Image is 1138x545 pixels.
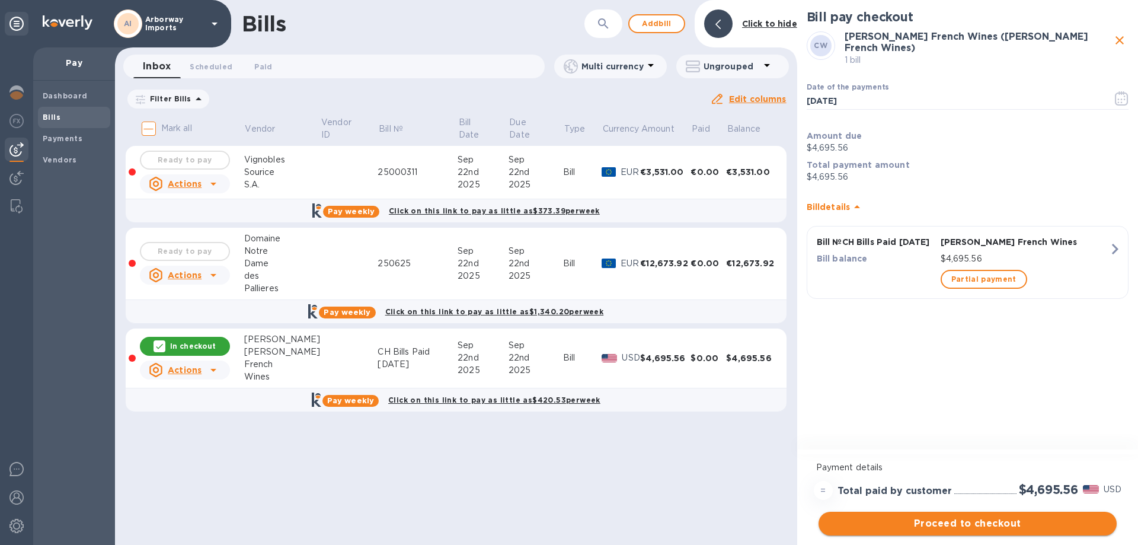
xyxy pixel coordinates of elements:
[691,352,726,364] div: $0.00
[837,486,952,497] h3: Total paid by customer
[389,206,600,215] b: Click on this link to pay as little as $373.39 per week
[509,116,562,141] span: Due Date
[726,257,776,269] div: €12,673.92
[321,116,377,141] span: Vendor ID
[378,257,458,270] div: 250625
[161,122,192,135] p: Mark all
[807,188,1129,226] div: Billdetails
[458,364,508,377] div: 2025
[1083,485,1099,493] img: USD
[816,461,1119,474] p: Payment details
[245,123,275,135] p: Vendor
[244,346,321,358] div: [PERSON_NAME]
[459,116,492,141] p: Bill Date
[509,116,546,141] p: Due Date
[458,352,508,364] div: 22nd
[819,512,1117,536] button: Proceed to checkout
[807,84,888,91] label: Date of the payments
[458,245,508,257] div: Sep
[378,346,458,371] div: CH Bills Paid [DATE]
[509,270,563,282] div: 2025
[244,245,321,257] div: Notre
[641,123,675,135] p: Amount
[244,179,321,191] div: S.A.
[692,123,725,135] span: Paid
[244,358,321,371] div: French
[509,154,563,166] div: Sep
[43,15,92,30] img: Logo
[9,114,24,128] img: Foreign exchange
[145,94,191,104] p: Filter Bills
[817,236,936,248] p: Bill № CH Bills Paid [DATE]
[458,179,508,191] div: 2025
[244,154,321,166] div: Vignobles
[941,253,1109,265] p: $4,695.56
[814,41,827,50] b: CW
[168,365,202,375] u: Actions
[602,354,618,362] img: USD
[807,131,862,141] b: Amount due
[388,396,600,404] b: Click on this link to pay as little as $420.53 per week
[564,123,586,135] p: Type
[729,94,787,104] u: Edit columns
[564,123,601,135] span: Type
[242,11,286,36] h1: Bills
[726,166,776,178] div: €3,531.00
[143,58,171,75] span: Inbox
[321,116,362,141] p: Vendor ID
[621,257,640,270] p: EUR
[1104,483,1121,496] p: USD
[43,155,77,164] b: Vendors
[245,123,290,135] span: Vendor
[458,339,508,352] div: Sep
[941,270,1027,289] button: Partial payment
[807,171,1129,183] p: $4,695.56
[817,253,936,264] p: Bill balance
[640,257,691,269] div: €12,673.92
[379,123,403,135] p: Bill №
[692,123,710,135] p: Paid
[639,17,675,31] span: Add bill
[244,371,321,383] div: Wines
[458,154,508,166] div: Sep
[254,60,272,73] span: Paid
[563,352,602,364] div: Bill
[145,15,204,32] p: Arborway Imports
[845,54,1111,66] p: 1 bill
[641,123,690,135] span: Amount
[509,364,563,377] div: 2025
[726,352,776,364] div: $4,695.56
[170,341,216,351] p: In checkout
[244,257,321,270] div: Dame
[385,307,604,316] b: Click on this link to pay as little as $1,340.20 per week
[509,179,563,191] div: 2025
[807,226,1129,299] button: Bill №CH Bills Paid [DATE][PERSON_NAME] French WinesBill balance$4,695.56Partial payment
[168,179,202,189] u: Actions
[509,245,563,257] div: Sep
[244,166,321,179] div: Sourice
[324,308,370,317] b: Pay weekly
[603,123,640,135] p: Currency
[458,257,508,270] div: 22nd
[807,160,910,170] b: Total payment amount
[509,339,563,352] div: Sep
[640,166,691,178] div: €3,531.00
[5,12,28,36] div: Unpin categories
[124,19,132,28] b: AI
[742,19,797,28] b: Click to hide
[43,91,88,100] b: Dashboard
[563,257,602,270] div: Bill
[43,57,106,69] p: Pay
[244,282,321,295] div: Pallieres
[509,257,563,270] div: 22nd
[328,207,375,216] b: Pay weekly
[691,257,726,269] div: €0.00
[378,166,458,179] div: 25000311
[1019,482,1078,497] h2: $4,695.56
[807,202,850,212] b: Bill details
[509,166,563,179] div: 22nd
[951,272,1016,286] span: Partial payment
[459,116,507,141] span: Bill Date
[727,123,776,135] span: Balance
